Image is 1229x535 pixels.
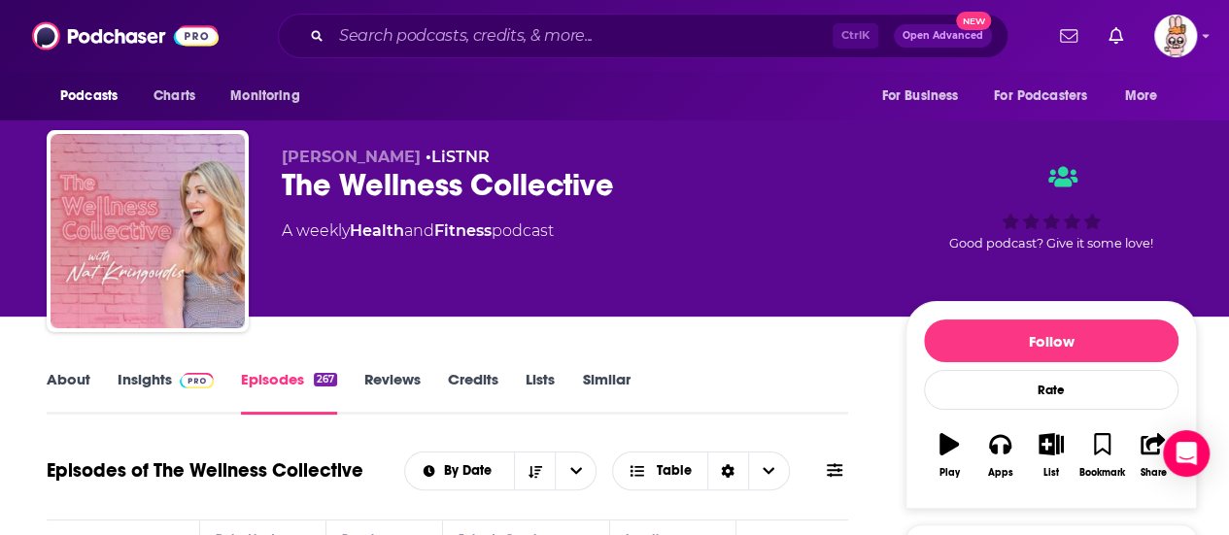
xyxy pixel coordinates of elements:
div: Rate [924,370,1178,410]
button: Play [924,420,974,490]
div: Share [1140,467,1166,479]
button: open menu [868,78,982,115]
span: Monitoring [230,83,299,110]
img: Podchaser Pro [180,373,214,388]
span: Podcasts [60,83,118,110]
div: Sort Direction [707,452,748,489]
a: LiSTNR [431,148,490,166]
img: Podchaser - Follow, Share and Rate Podcasts [32,17,219,54]
div: A weekly podcast [282,219,554,243]
button: List [1026,420,1076,490]
a: Lists [526,370,555,415]
button: Share [1128,420,1178,490]
img: The Wellness Collective [51,134,245,328]
span: More [1125,83,1158,110]
span: For Podcasters [994,83,1087,110]
span: Open Advanced [903,31,983,41]
button: Apps [974,420,1025,490]
span: Logged in as Nouel [1154,15,1197,57]
button: open menu [555,452,596,489]
input: Search podcasts, credits, & more... [331,20,833,51]
div: Open Intercom Messenger [1163,430,1210,477]
div: 267 [314,373,337,386]
span: New [956,12,991,30]
h2: Choose List sort [404,451,597,490]
span: Good podcast? Give it some love! [949,236,1153,251]
div: Apps [988,467,1013,479]
a: Show notifications dropdown [1101,19,1131,52]
div: List [1043,467,1059,479]
a: Reviews [364,370,421,415]
span: By Date [444,464,498,478]
img: User Profile [1154,15,1197,57]
button: open menu [981,78,1115,115]
a: Credits [448,370,498,415]
span: Ctrl K [833,23,878,49]
a: Charts [141,78,207,115]
button: Show profile menu [1154,15,1197,57]
a: InsightsPodchaser Pro [118,370,214,415]
span: [PERSON_NAME] [282,148,421,166]
button: Follow [924,319,1178,362]
a: Fitness [434,221,492,240]
a: Similar [582,370,630,415]
a: About [47,370,90,415]
button: Bookmark [1076,420,1127,490]
div: Search podcasts, credits, & more... [278,14,1008,58]
a: Episodes267 [241,370,337,415]
span: Charts [154,83,195,110]
a: Health [350,221,404,240]
span: and [404,221,434,240]
span: For Business [881,83,958,110]
span: • [426,148,490,166]
button: open menu [405,464,515,478]
button: Choose View [612,451,790,490]
div: Play [939,467,960,479]
h1: Episodes of The Wellness Collective [47,458,363,483]
button: open menu [217,78,324,115]
div: Good podcast? Give it some love! [905,148,1197,268]
button: Open AdvancedNew [894,24,992,48]
button: open menu [47,78,143,115]
button: Sort Direction [514,452,555,489]
a: Show notifications dropdown [1052,19,1085,52]
div: Bookmark [1079,467,1125,479]
button: open menu [1111,78,1182,115]
span: Table [657,464,692,478]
